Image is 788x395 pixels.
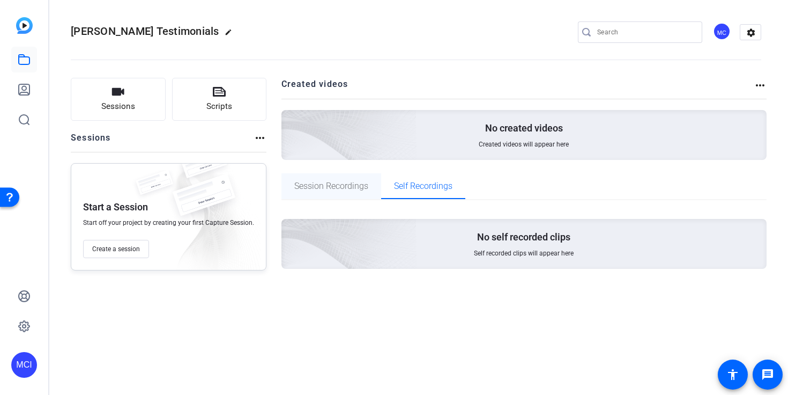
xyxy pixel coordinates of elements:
button: Scripts [172,78,267,121]
img: embarkstudio-empty-session.png [157,160,261,275]
button: Create a session [83,240,149,258]
h2: Sessions [71,131,111,152]
img: Creted videos background [161,4,417,237]
img: fake-session.png [163,174,244,228]
mat-icon: more_horiz [254,131,266,144]
mat-icon: accessibility [726,368,739,381]
mat-icon: message [761,368,774,381]
div: MCI [11,352,37,378]
div: MC [713,23,731,40]
span: Scripts [206,100,232,113]
span: [PERSON_NAME] Testimonials [71,25,219,38]
img: Creted videos background [161,113,417,346]
button: Sessions [71,78,166,121]
span: Created videos will appear here [479,140,569,149]
span: Session Recordings [294,182,368,191]
mat-icon: settings [740,25,762,41]
ngx-avatar: Mueller Communications Inc. [713,23,732,41]
img: blue-gradient.svg [16,17,33,34]
span: Self Recordings [394,182,452,191]
input: Search [597,26,694,39]
span: Self recorded clips will appear here [474,249,574,258]
span: Start off your project by creating your first Capture Session. [83,218,254,227]
img: fake-session.png [174,148,233,187]
span: Create a session [92,245,140,253]
span: Sessions [101,100,135,113]
img: fake-session.png [130,170,179,202]
p: No created videos [485,122,563,135]
mat-icon: more_horiz [754,79,767,92]
mat-icon: edit [225,28,237,41]
h2: Created videos [281,78,754,99]
p: No self recorded clips [477,231,570,244]
p: Start a Session [83,201,148,214]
